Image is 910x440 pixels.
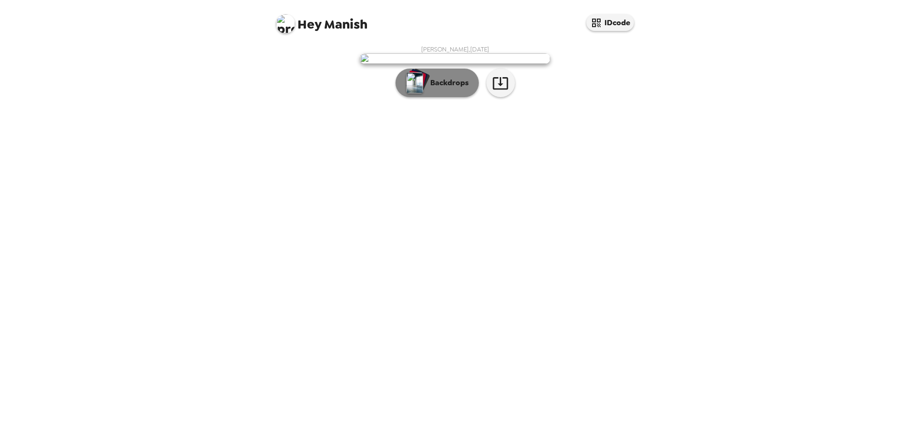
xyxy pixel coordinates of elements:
span: [PERSON_NAME] , [DATE] [421,45,489,53]
span: Manish [276,10,367,31]
button: Backdrops [396,69,479,97]
img: user [360,53,550,64]
span: Hey [297,16,321,33]
p: Backdrops [425,77,469,89]
img: profile pic [276,14,295,33]
button: IDcode [586,14,634,31]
